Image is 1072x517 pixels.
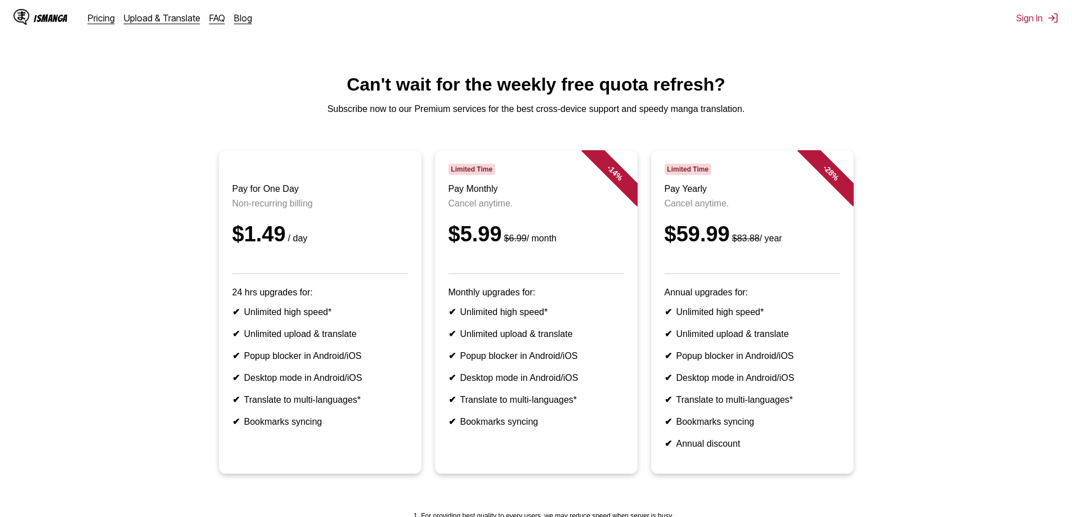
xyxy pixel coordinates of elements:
h3: Pay for One Day [232,184,408,194]
img: IsManga Logo [14,9,29,25]
p: Cancel anytime. [665,199,840,209]
li: Desktop mode in Android/iOS [232,372,408,383]
li: Unlimited upload & translate [232,329,408,339]
li: Unlimited upload & translate [665,329,840,339]
div: IsManga [34,13,68,24]
b: ✔ [665,439,672,448]
button: Sign In [1016,12,1058,24]
b: ✔ [448,395,456,404]
p: Cancel anytime. [448,199,624,209]
b: ✔ [665,351,672,361]
a: FAQ [209,12,225,24]
li: Translate to multi-languages* [665,394,840,405]
small: / day [286,233,308,243]
a: IsManga LogoIsManga [14,9,88,27]
b: ✔ [232,307,240,317]
li: Bookmarks syncing [665,416,840,427]
span: Limited Time [448,164,495,175]
li: Annual discount [665,438,840,449]
p: Non-recurring billing [232,199,408,209]
p: Subscribe now to our Premium services for the best cross-device support and speedy manga translat... [9,104,1063,114]
a: Blog [234,12,252,24]
p: Monthly upgrades for: [448,287,624,298]
li: Unlimited upload & translate [448,329,624,339]
p: 24 hrs upgrades for: [232,287,408,298]
b: ✔ [448,417,456,426]
li: Unlimited high speed* [665,307,840,317]
li: Bookmarks syncing [448,416,624,427]
li: Bookmarks syncing [232,416,408,427]
s: $83.88 [732,233,760,243]
div: $1.49 [232,222,408,246]
h1: Can't wait for the weekly free quota refresh? [9,74,1063,95]
s: $6.99 [504,233,527,243]
div: $59.99 [665,222,840,246]
li: Desktop mode in Android/iOS [665,372,840,383]
li: Popup blocker in Android/iOS [232,350,408,361]
div: - 28 % [797,139,864,206]
div: $5.99 [448,222,624,246]
p: Annual upgrades for: [665,287,840,298]
div: - 14 % [581,139,648,206]
h3: Pay Yearly [665,184,840,194]
img: Sign out [1047,12,1058,24]
li: Translate to multi-languages* [448,394,624,405]
b: ✔ [448,307,456,317]
b: ✔ [665,417,672,426]
a: Pricing [88,12,115,24]
b: ✔ [665,395,672,404]
b: ✔ [665,373,672,383]
a: Upload & Translate [124,12,200,24]
b: ✔ [232,417,240,426]
b: ✔ [232,395,240,404]
b: ✔ [665,307,672,317]
b: ✔ [448,351,456,361]
li: Popup blocker in Android/iOS [448,350,624,361]
b: ✔ [232,373,240,383]
li: Unlimited high speed* [232,307,408,317]
b: ✔ [448,329,456,339]
small: / year [730,233,782,243]
small: / month [502,233,557,243]
b: ✔ [232,351,240,361]
li: Unlimited high speed* [448,307,624,317]
li: Popup blocker in Android/iOS [665,350,840,361]
li: Desktop mode in Android/iOS [448,372,624,383]
b: ✔ [448,373,456,383]
b: ✔ [665,329,672,339]
li: Translate to multi-languages* [232,394,408,405]
span: Limited Time [665,164,711,175]
h3: Pay Monthly [448,184,624,194]
b: ✔ [232,329,240,339]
